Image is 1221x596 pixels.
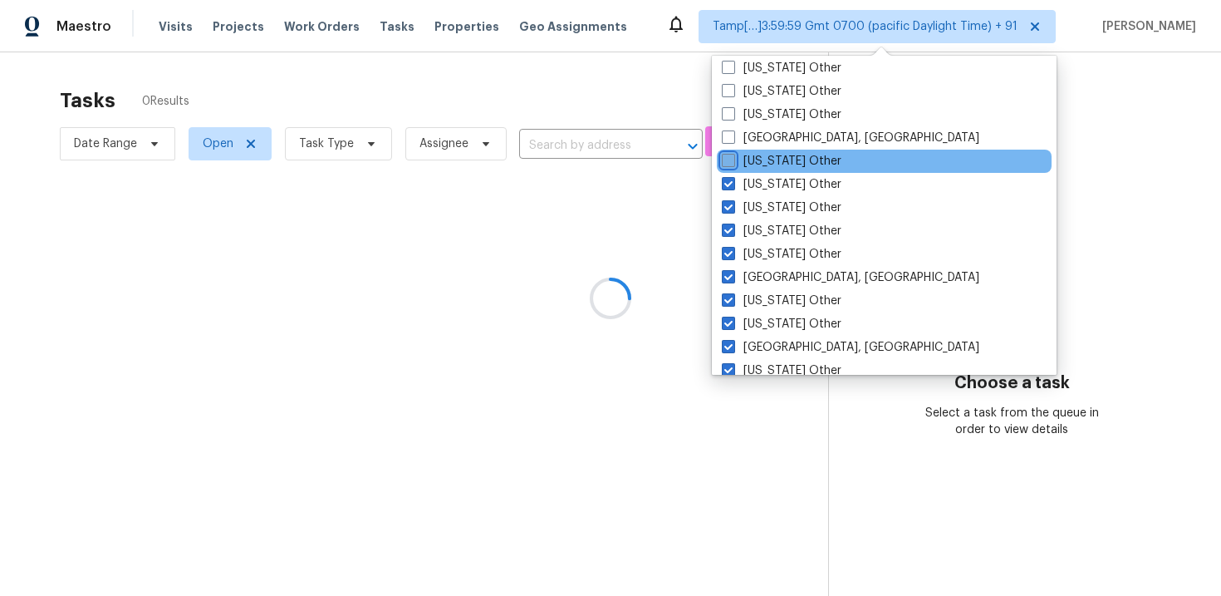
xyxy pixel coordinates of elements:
label: [US_STATE] Other [722,362,841,379]
label: [US_STATE] Other [722,83,841,100]
label: [US_STATE] Other [722,106,841,123]
label: [US_STATE] Other [722,316,841,332]
label: [US_STATE] Other [722,293,841,309]
label: [US_STATE] Other [722,246,841,263]
label: [US_STATE] Other [722,60,841,76]
label: [US_STATE] Other [722,199,841,216]
label: [US_STATE] Other [722,153,841,170]
label: [US_STATE] Other [722,176,841,193]
label: [GEOGRAPHIC_DATA], [GEOGRAPHIC_DATA] [722,130,979,146]
label: [GEOGRAPHIC_DATA], [GEOGRAPHIC_DATA] [722,269,979,286]
label: [GEOGRAPHIC_DATA], [GEOGRAPHIC_DATA] [722,339,979,356]
label: [US_STATE] Other [722,223,841,239]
